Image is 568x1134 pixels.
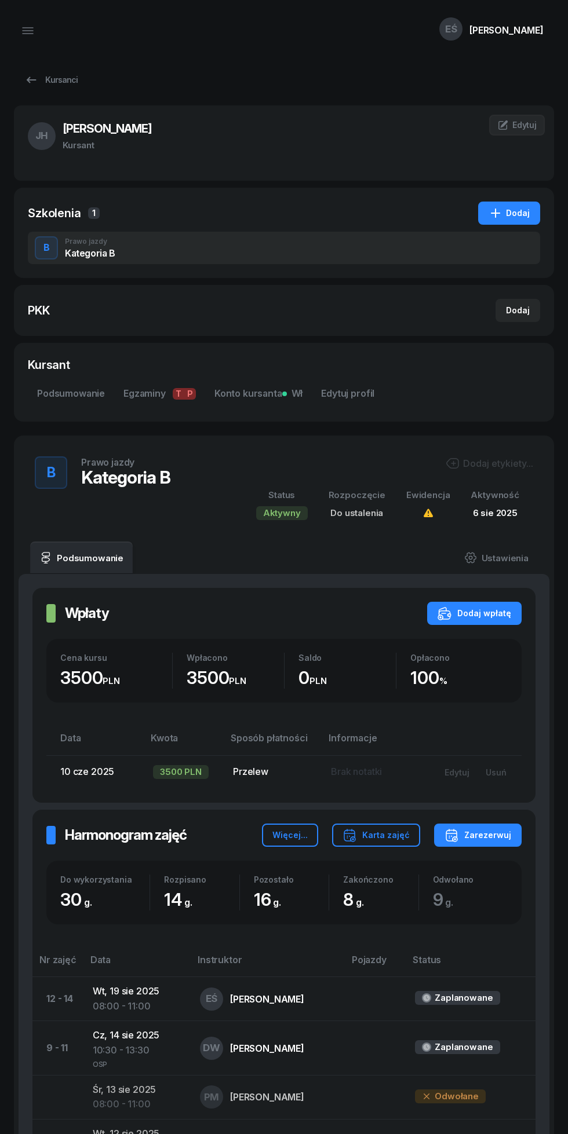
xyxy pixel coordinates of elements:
div: Kursanci [24,73,78,87]
div: Wpłacono [187,653,284,663]
div: [PERSON_NAME] [469,25,544,35]
a: Kursanci [14,68,88,92]
span: Brak notatki [331,766,382,777]
div: Dodaj [506,303,530,317]
span: 30 [60,889,97,910]
th: Data [46,730,144,755]
div: 100 [410,667,508,689]
div: 3500 [60,667,172,689]
th: Kwota [144,730,224,755]
span: EŚ [445,24,457,34]
td: Śr, 13 sie 2025 [83,1075,191,1119]
a: Podsumowanie [30,542,133,574]
div: Kategoria B [81,467,170,488]
small: g. [356,897,364,908]
div: B [42,461,60,484]
button: B [35,456,67,489]
a: Edytuj profil [312,380,384,408]
div: Aktywny [256,506,308,520]
div: Szkolenia [28,205,81,221]
div: 10:30 - 13:30 [93,1043,181,1058]
div: Aktywność [471,488,519,503]
span: Edytuj [512,120,537,130]
button: Edytuj [436,763,478,782]
button: Karta zajęć [332,824,420,847]
th: Nr zajęć [32,952,83,977]
td: 12 - 14 [32,977,83,1021]
div: [PERSON_NAME] [230,994,304,1004]
div: [PERSON_NAME] [230,1044,304,1053]
span: T [173,388,184,400]
button: Dodaj wpłatę [427,602,522,625]
div: Kursant [63,138,152,153]
button: Dodaj [496,299,540,322]
th: Informacje [322,730,427,755]
div: 3500 [187,667,284,689]
div: Przelew [233,764,312,780]
button: Dodaj etykiety... [446,456,533,470]
small: % [439,675,447,686]
div: Zarezerwuj [445,828,511,842]
div: Kategoria B [65,248,115,258]
div: Cena kursu [60,653,172,663]
button: B [35,236,58,259]
span: 8 [343,889,370,910]
div: Kursant [28,357,540,373]
div: Rozpisano [164,875,239,884]
small: PLN [229,675,246,686]
div: Odwołano [433,875,508,884]
span: 1 [88,207,100,219]
div: Zaplanowane [435,990,493,1005]
div: 08:00 - 11:00 [93,999,181,1014]
h3: [PERSON_NAME] [63,119,152,138]
div: Więcej... [272,828,308,842]
span: PM [204,1092,220,1102]
small: g. [184,897,192,908]
td: 9 - 11 [32,1021,83,1075]
a: Podsumowanie [28,380,114,408]
div: Zakończono [343,875,418,884]
span: Konto kursanta [214,386,303,401]
div: B [39,238,54,258]
div: 08:00 - 11:00 [93,1097,181,1112]
div: Pozostało [254,875,329,884]
a: Edytuj [489,115,545,136]
span: Edytuj profil [321,386,374,401]
div: OSP [93,1058,181,1068]
div: Karta zajęć [343,828,410,842]
div: Ewidencja [406,488,450,503]
span: DW [203,1043,220,1053]
div: Zaplanowane [435,1040,493,1055]
div: Saldo [298,653,396,663]
div: Opłacono [410,653,508,663]
th: Sposób płatności [224,730,322,755]
a: EgzaminyTP [114,380,205,408]
div: Do wykorzystania [60,875,150,884]
span: 10 cze 2025 [60,766,114,777]
div: Prawo jazdy [65,238,115,245]
small: g. [445,897,453,908]
a: Konto kursantaWł [205,380,312,408]
td: Wt, 19 sie 2025 [83,977,191,1021]
th: Instruktor [191,952,345,977]
h2: Wpłaty [65,604,109,623]
button: Usuń [478,763,515,782]
td: Cz, 14 sie 2025 [83,1021,191,1075]
small: PLN [103,675,120,686]
a: Ustawienia [455,542,538,574]
th: Status [406,952,536,977]
div: Dodaj [489,206,530,220]
button: BPrawo jazdyKategoria B [28,232,540,264]
span: JH [35,131,49,141]
div: [PERSON_NAME] [230,1092,304,1102]
div: Odwołane [415,1089,486,1103]
div: 3500 PLN [153,765,209,779]
div: PKK [28,302,50,319]
button: Więcej... [262,824,318,847]
th: Data [83,952,191,977]
div: Edytuj [445,767,469,777]
span: Podsumowanie [37,386,105,401]
span: P [184,388,196,400]
span: 14 [164,889,198,910]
